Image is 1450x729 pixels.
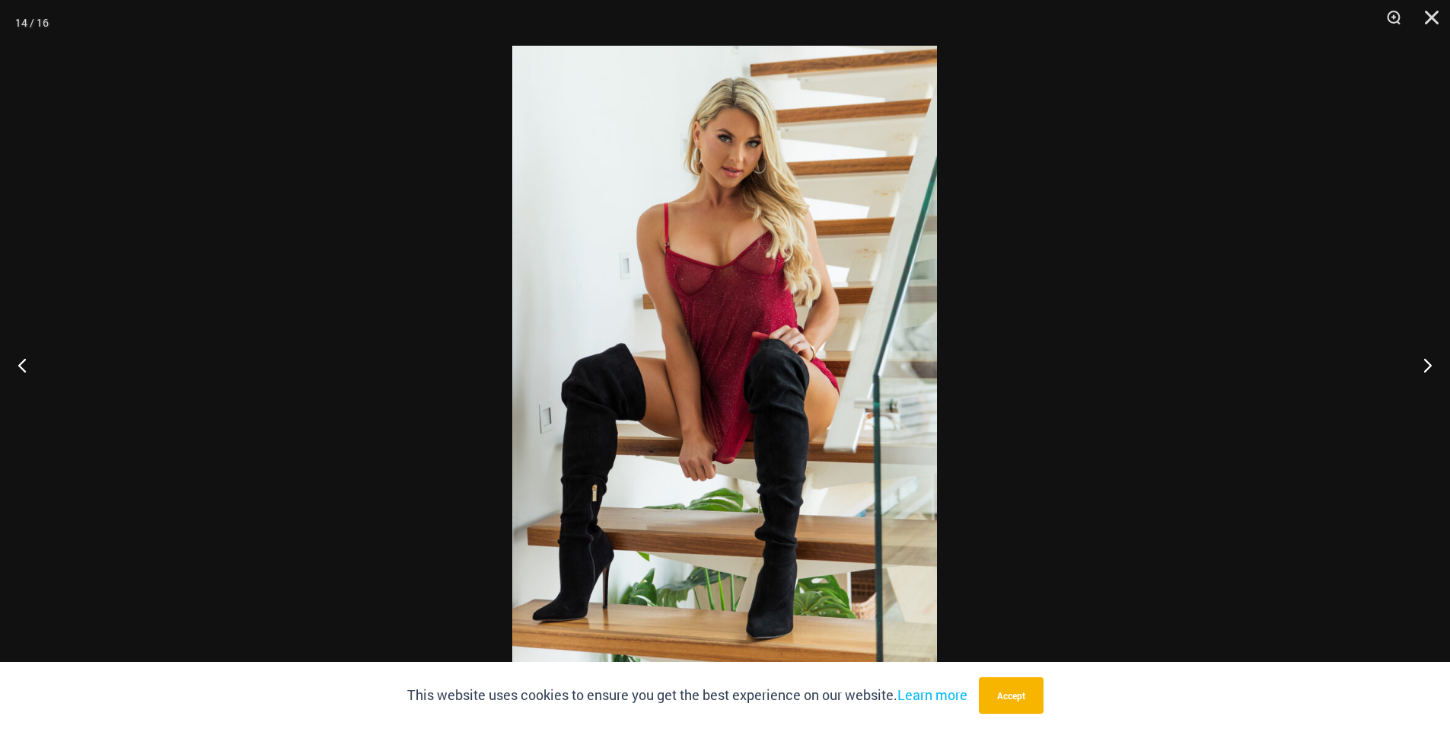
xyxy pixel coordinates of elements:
[1393,327,1450,403] button: Next
[407,684,967,707] p: This website uses cookies to ensure you get the best experience on our website.
[15,11,49,34] div: 14 / 16
[512,46,937,683] img: Guilty Pleasures Red 1260 Slip 6045 Thong 06v2
[979,677,1044,714] button: Accept
[897,686,967,704] a: Learn more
